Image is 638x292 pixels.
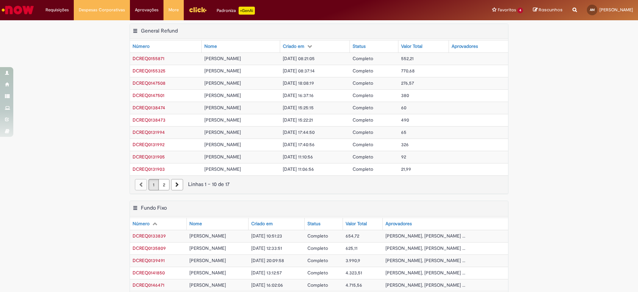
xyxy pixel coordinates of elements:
[204,43,217,50] div: Nome
[159,179,169,190] a: Página 2
[385,245,465,251] span: [PERSON_NAME], [PERSON_NAME] ...
[168,7,179,13] span: More
[353,166,373,172] span: Completo
[251,257,284,263] span: [DATE] 20:09:58
[307,233,328,239] span: Completo
[346,282,362,288] span: 4.715,56
[133,233,166,239] span: DCREQ0133839
[133,28,138,36] button: General Refund Menu de contexto
[307,245,328,251] span: Completo
[283,166,314,172] span: [DATE] 11:06:56
[130,175,508,194] nav: paginação
[133,257,165,263] span: DCREQ0139491
[346,221,367,227] div: Valor Total
[251,245,282,251] span: [DATE] 12:33:51
[133,117,165,123] span: DCREQ0138473
[189,245,226,251] span: [PERSON_NAME]
[283,105,314,111] span: [DATE] 15:25:15
[189,270,226,276] span: [PERSON_NAME]
[385,270,465,276] span: [PERSON_NAME], [PERSON_NAME] ...
[385,233,465,239] span: [PERSON_NAME], [PERSON_NAME] ...
[189,5,207,15] img: click_logo_yellow_360x200.png
[283,43,304,50] div: Criado em
[204,154,241,160] span: [PERSON_NAME]
[133,245,166,251] a: Abrir Registro: DCREQ0135809
[204,117,241,123] span: [PERSON_NAME]
[353,43,366,50] div: Status
[401,154,406,160] span: 92
[133,282,164,288] span: DCREQ0146471
[133,117,165,123] a: Abrir Registro: DCREQ0138473
[353,55,373,61] span: Completo
[590,8,595,12] span: AM
[353,129,373,135] span: Completo
[1,3,35,17] img: ServiceNow
[517,8,523,13] span: 4
[189,282,226,288] span: [PERSON_NAME]
[452,43,478,50] div: Aprovadores
[401,129,406,135] span: 65
[283,80,314,86] span: [DATE] 18:08:19
[133,105,165,111] span: DCREQ0138474
[498,7,516,13] span: Favoritos
[283,129,315,135] span: [DATE] 17:44:50
[133,142,164,147] a: Abrir Registro: DCREQ0131992
[353,92,373,98] span: Completo
[401,55,414,61] span: 552,21
[204,105,241,111] span: [PERSON_NAME]
[133,68,165,74] a: Abrir Registro: DCREQ0155325
[204,142,241,147] span: [PERSON_NAME]
[133,92,164,98] a: Abrir Registro: DCREQ0147501
[251,221,273,227] div: Criado em
[353,105,373,111] span: Completo
[141,28,178,34] h2: General Refund
[133,270,165,276] span: DCREQ0141850
[133,205,138,213] button: Fundo Fixo Menu de contexto
[307,282,328,288] span: Completo
[283,142,315,147] span: [DATE] 17:40:56
[133,105,165,111] a: Abrir Registro: DCREQ0138474
[204,68,241,74] span: [PERSON_NAME]
[283,92,314,98] span: [DATE] 16:37:16
[283,68,315,74] span: [DATE] 08:37:14
[401,117,409,123] span: 490
[141,205,167,211] h2: Fundo Fixo
[251,282,283,288] span: [DATE] 16:02:06
[204,55,241,61] span: [PERSON_NAME]
[353,142,373,147] span: Completo
[401,43,422,50] div: Valor Total
[346,245,358,251] span: 625,11
[401,142,409,147] span: 326
[133,282,164,288] a: Abrir Registro: DCREQ0146471
[133,270,165,276] a: Abrir Registro: DCREQ0141850
[133,80,165,86] a: Abrir Registro: DCREQ0147508
[133,142,164,147] span: DCREQ0131992
[133,55,164,61] span: DCREQ0155871
[204,80,241,86] span: [PERSON_NAME]
[189,233,226,239] span: [PERSON_NAME]
[79,7,125,13] span: Despesas Corporativas
[133,166,165,172] a: Abrir Registro: DCREQ0131903
[307,221,320,227] div: Status
[307,270,328,276] span: Completo
[133,166,165,172] span: DCREQ0131903
[401,92,409,98] span: 380
[135,181,503,188] div: Linhas 1 − 10 de 17
[217,7,255,15] div: Padroniza
[385,257,465,263] span: [PERSON_NAME], [PERSON_NAME] ...
[239,7,255,15] p: +GenAi
[133,129,165,135] span: DCREQ0131994
[385,221,412,227] div: Aprovadores
[346,233,359,239] span: 654,72
[135,7,159,13] span: Aprovações
[133,154,165,160] span: DCREQ0131905
[204,92,241,98] span: [PERSON_NAME]
[204,129,241,135] span: [PERSON_NAME]
[346,270,362,276] span: 4.323,51
[133,92,164,98] span: DCREQ0147501
[133,129,165,135] a: Abrir Registro: DCREQ0131994
[204,166,241,172] span: [PERSON_NAME]
[133,68,165,74] span: DCREQ0155325
[353,68,373,74] span: Completo
[133,221,150,227] div: Número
